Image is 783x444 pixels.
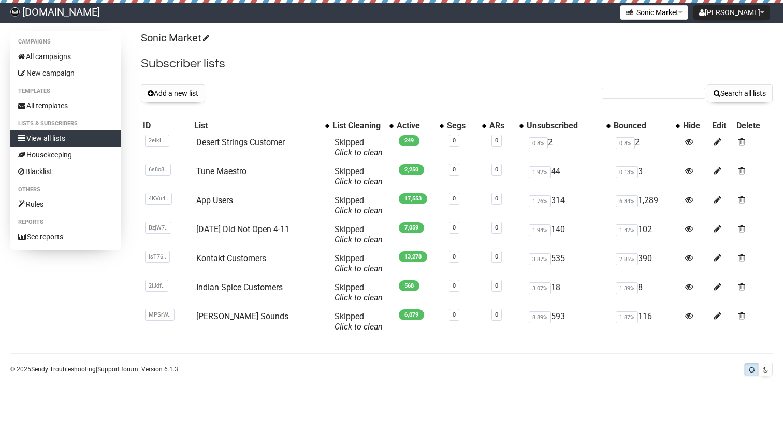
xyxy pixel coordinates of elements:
[50,366,96,373] a: Troubleshooting
[335,148,383,157] a: Click to clean
[614,121,671,131] div: Bounced
[612,119,681,133] th: Bounced: No sort applied, activate to apply an ascending sort
[616,282,638,294] span: 1.39%
[10,36,121,48] li: Campaigns
[495,224,498,231] a: 0
[145,135,169,147] span: 2eikL..
[453,195,456,202] a: 0
[10,7,20,17] img: ce2cc6a3dca65a6fb331999af5db0c0f
[335,137,383,157] span: Skipped
[525,249,612,278] td: 535
[10,147,121,163] a: Housekeeping
[616,253,638,265] span: 2.85%
[527,121,601,131] div: Unsubscribed
[525,220,612,249] td: 140
[10,228,121,245] a: See reports
[10,216,121,228] li: Reports
[335,253,383,274] span: Skipped
[335,282,383,303] span: Skipped
[335,166,383,187] span: Skipped
[335,177,383,187] a: Click to clean
[141,32,208,44] a: Sonic Market
[335,235,383,245] a: Click to clean
[616,166,638,178] span: 0.13%
[453,166,456,173] a: 0
[453,224,456,231] a: 0
[399,164,424,175] span: 2,250
[332,121,384,131] div: List Cleaning
[395,119,445,133] th: Active: No sort applied, activate to apply an ascending sort
[620,5,688,20] button: Sonic Market
[612,307,681,336] td: 116
[612,133,681,162] td: 2
[397,121,434,131] div: Active
[196,253,266,263] a: Kontakt Customers
[145,309,175,321] span: MPSrW..
[31,366,48,373] a: Sendy
[612,162,681,191] td: 3
[616,311,638,323] span: 1.87%
[10,65,121,81] a: New campaign
[194,121,320,131] div: List
[495,137,498,144] a: 0
[399,135,419,146] span: 249
[683,121,708,131] div: Hide
[399,222,424,233] span: 7,059
[10,118,121,130] li: Lists & subscribers
[495,282,498,289] a: 0
[495,166,498,173] a: 0
[495,311,498,318] a: 0
[612,278,681,307] td: 8
[529,282,551,294] span: 3.07%
[453,311,456,318] a: 0
[10,163,121,180] a: Blacklist
[196,137,285,147] a: Desert Strings Customer
[453,137,456,144] a: 0
[681,119,710,133] th: Hide: No sort applied, sorting is disabled
[196,282,283,292] a: Indian Spice Customers
[10,196,121,212] a: Rules
[626,8,634,16] img: 3.png
[707,84,773,102] button: Search all lists
[487,119,525,133] th: ARs: No sort applied, activate to apply an ascending sort
[145,164,171,176] span: 6s8o8..
[734,119,773,133] th: Delete: No sort applied, sorting is disabled
[10,85,121,97] li: Templates
[196,195,233,205] a: App Users
[143,121,191,131] div: ID
[196,166,247,176] a: Tune Maestro
[525,133,612,162] td: 2
[447,121,477,131] div: Segs
[529,137,548,149] span: 0.8%
[529,195,551,207] span: 1.76%
[196,224,289,234] a: [DATE] Did Not Open 4-11
[525,119,612,133] th: Unsubscribed: No sort applied, activate to apply an ascending sort
[10,183,121,196] li: Others
[489,121,514,131] div: ARs
[145,222,171,234] span: BzjW7..
[141,84,205,102] button: Add a new list
[529,253,551,265] span: 3.87%
[612,249,681,278] td: 390
[525,278,612,307] td: 18
[399,193,427,204] span: 17,553
[10,97,121,114] a: All templates
[399,280,419,291] span: 568
[736,121,771,131] div: Delete
[192,119,330,133] th: List: No sort applied, activate to apply an ascending sort
[616,137,635,149] span: 0.8%
[445,119,487,133] th: Segs: No sort applied, activate to apply an ascending sort
[712,121,733,131] div: Edit
[525,162,612,191] td: 44
[145,251,170,263] span: isT76..
[399,251,427,262] span: 13,278
[10,130,121,147] a: View all lists
[612,191,681,220] td: 1,289
[399,309,424,320] span: 6,079
[196,311,288,321] a: [PERSON_NAME] Sounds
[529,166,551,178] span: 1.92%
[10,48,121,65] a: All campaigns
[693,5,770,20] button: [PERSON_NAME]
[335,264,383,274] a: Click to clean
[335,206,383,216] a: Click to clean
